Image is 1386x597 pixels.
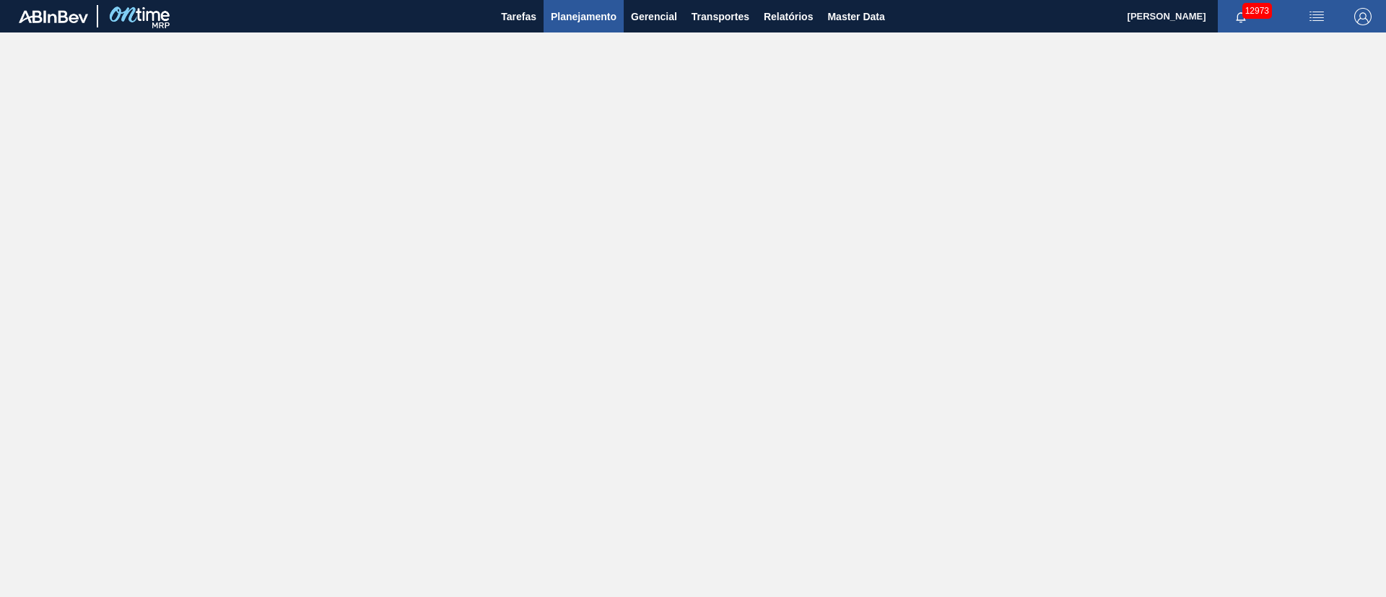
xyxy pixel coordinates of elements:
span: Relatórios [764,8,813,25]
button: Notificações [1218,6,1264,27]
span: Planejamento [551,8,616,25]
span: Gerencial [631,8,677,25]
span: Tarefas [501,8,536,25]
span: Master Data [827,8,884,25]
span: 12973 [1242,3,1272,19]
img: userActions [1308,8,1325,25]
img: TNhmsLtSVTkK8tSr43FrP2fwEKptu5GPRR3wAAAABJRU5ErkJggg== [19,10,88,23]
img: Logout [1354,8,1372,25]
span: Transportes [692,8,749,25]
